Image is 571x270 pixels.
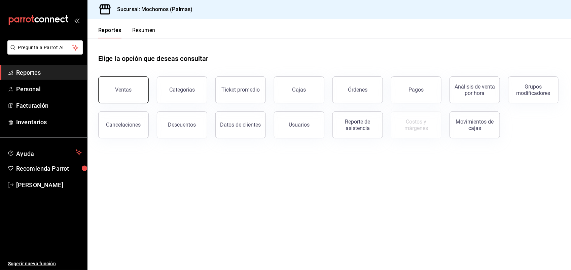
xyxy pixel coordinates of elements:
button: Órdenes [332,76,383,103]
div: Usuarios [289,122,310,128]
div: Datos de clientes [220,122,261,128]
button: Categorías [157,76,207,103]
span: Pregunta a Parrot AI [18,44,72,51]
button: open_drawer_menu [74,18,79,23]
button: Pagos [391,76,441,103]
span: Reportes [16,68,82,77]
div: Ventas [115,87,132,93]
div: Ticket promedio [221,87,260,93]
button: Análisis de venta por hora [450,76,500,103]
button: Grupos modificadores [508,76,559,103]
div: Grupos modificadores [512,83,554,96]
span: Inventarios [16,117,82,127]
span: Recomienda Parrot [16,164,82,173]
h3: Sucursal: Mochomos (Palmas) [112,5,193,13]
div: Descuentos [168,122,196,128]
button: Reportes [98,27,121,38]
button: Usuarios [274,111,324,138]
span: Personal [16,85,82,94]
button: Pregunta a Parrot AI [7,40,83,55]
span: [PERSON_NAME] [16,180,82,190]
div: Movimientos de cajas [454,119,496,131]
div: Análisis de venta por hora [454,83,496,96]
button: Contrata inventarios para ver este reporte [391,111,441,138]
span: Ayuda [16,148,73,157]
button: Resumen [132,27,155,38]
button: Ventas [98,76,149,103]
h1: Elige la opción que deseas consultar [98,54,209,64]
button: Ticket promedio [215,76,266,103]
div: Reporte de asistencia [337,119,379,131]
a: Pregunta a Parrot AI [5,49,83,56]
span: Sugerir nueva función [8,260,82,267]
button: Movimientos de cajas [450,111,500,138]
div: Categorías [169,87,195,93]
a: Cajas [274,76,324,103]
button: Cancelaciones [98,111,149,138]
div: Cajas [292,86,306,94]
button: Reporte de asistencia [332,111,383,138]
span: Facturación [16,101,82,110]
div: Cancelaciones [106,122,141,128]
div: navigation tabs [98,27,155,38]
div: Pagos [409,87,424,93]
button: Descuentos [157,111,207,138]
button: Datos de clientes [215,111,266,138]
div: Órdenes [348,87,367,93]
div: Costos y márgenes [395,119,437,131]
